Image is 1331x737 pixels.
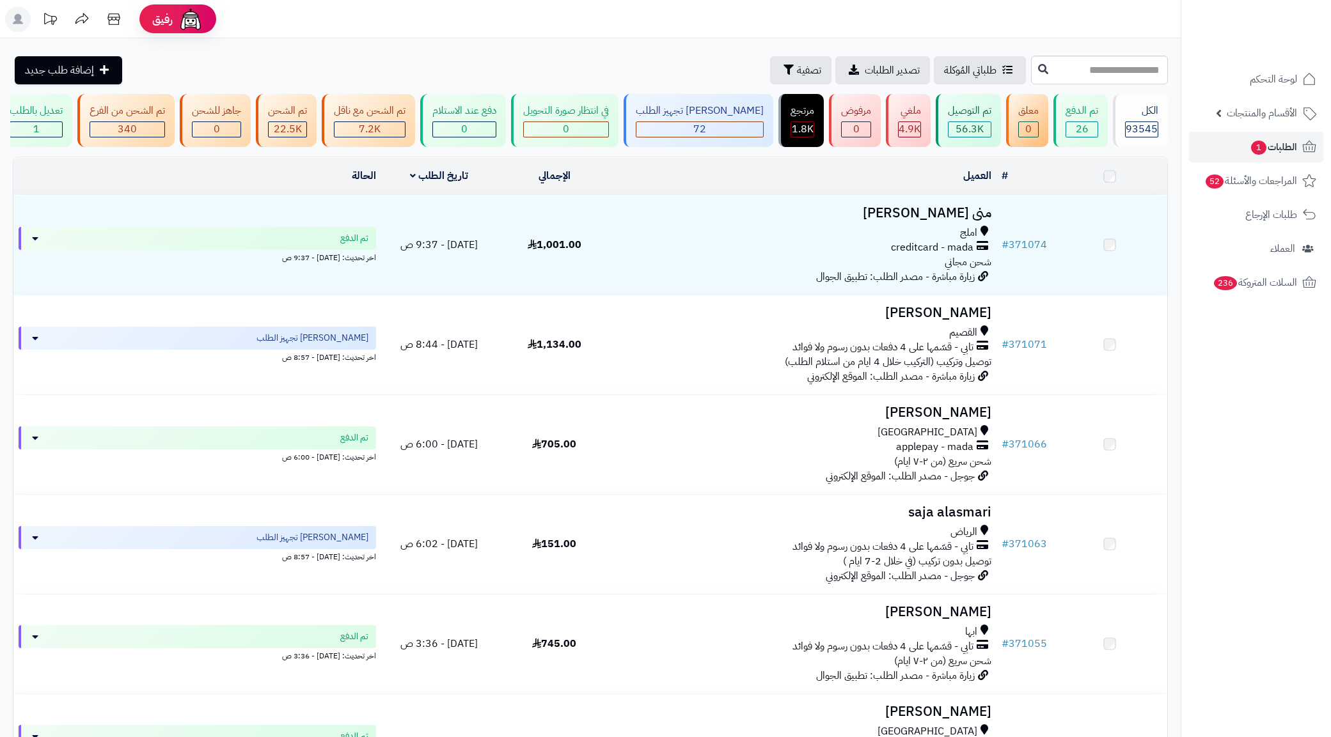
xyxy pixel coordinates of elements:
span: تابي - قسّمها على 4 دفعات بدون رسوم ولا فوائد [792,340,973,355]
span: # [1002,536,1009,552]
span: القصيم [949,325,977,340]
div: اخر تحديث: [DATE] - 9:37 ص [19,250,376,263]
a: [PERSON_NAME] تجهيز الطلب 72 [621,94,776,147]
a: #371066 [1002,437,1047,452]
span: # [1002,636,1009,651]
div: تم الشحن [268,104,307,118]
span: [PERSON_NAME] تجهيز الطلب [256,332,368,345]
a: تم الدفع 26 [1051,94,1110,147]
span: [DATE] - 8:44 ص [400,337,478,352]
span: تم الدفع [340,630,368,643]
span: 1 [1251,141,1266,155]
span: 1 [33,121,40,137]
h3: [PERSON_NAME] [617,605,991,619]
span: إضافة طلب جديد [25,63,94,78]
div: 4941 [899,122,920,137]
a: تحديثات المنصة [34,6,66,35]
a: تم الشحن 22.5K [253,94,319,147]
span: 151.00 [532,536,576,552]
div: ملغي [898,104,921,118]
div: اخر تحديث: [DATE] - 3:36 ص [19,648,376,662]
a: طلبات الإرجاع [1189,199,1323,230]
div: دفع عند الاستلام [432,104,496,118]
a: إضافة طلب جديد [15,56,122,84]
div: 0 [842,122,870,137]
div: تم الشحن من الفرع [90,104,165,118]
span: 745.00 [532,636,576,651]
div: 26 [1066,122,1098,137]
div: 0 [193,122,240,137]
img: logo-2.png [1244,35,1319,61]
span: 340 [118,121,137,137]
span: زيارة مباشرة - مصدر الطلب: الموقع الإلكتروني [807,369,975,384]
span: توصيل وتركيب (التركيب خلال 4 ايام من استلام الطلب) [785,354,991,369]
span: [DATE] - 9:37 ص [400,237,478,252]
a: الكل93545 [1110,94,1170,147]
span: 4.9K [899,121,920,137]
div: 22541 [269,122,306,137]
a: تم التوصيل 56.3K [933,94,1004,147]
div: تم الدفع [1066,104,1098,118]
span: 56.3K [956,121,984,137]
div: تعديل بالطلب [10,104,63,118]
span: applepay - mada [896,440,973,454]
span: 1,001.00 [528,237,581,252]
a: طلباتي المُوكلة [934,56,1026,84]
span: 0 [461,121,468,137]
span: 52 [1206,175,1224,189]
span: توصيل بدون تركيب (في خلال 2-7 ايام ) [843,554,991,569]
span: تم الدفع [340,232,368,245]
h3: منى [PERSON_NAME] [617,206,991,221]
h3: [PERSON_NAME] [617,306,991,320]
div: 0 [433,122,496,137]
div: 7223 [335,122,405,137]
a: تاريخ الطلب [410,168,468,183]
span: [PERSON_NAME] تجهيز الطلب [256,531,368,544]
div: اخر تحديث: [DATE] - 8:57 ص [19,350,376,363]
div: معلق [1018,104,1039,118]
span: 705.00 [532,437,576,452]
span: [DATE] - 3:36 ص [400,636,478,651]
span: شحن مجاني [945,254,991,270]
span: لوحة التحكم [1250,70,1297,88]
a: الإجمالي [539,168,571,183]
a: دفع عند الاستلام 0 [418,94,508,147]
span: 0 [1025,121,1032,137]
a: السلات المتروكة236 [1189,267,1323,298]
div: 0 [1019,122,1038,137]
a: مرفوض 0 [826,94,883,147]
span: تصفية [797,63,821,78]
span: 1,134.00 [528,337,581,352]
div: الكل [1125,104,1158,118]
div: مرفوض [841,104,871,118]
span: 22.5K [274,121,302,137]
a: المراجعات والأسئلة52 [1189,166,1323,196]
span: المراجعات والأسئلة [1204,172,1297,190]
span: الأقسام والمنتجات [1227,104,1297,122]
span: العملاء [1270,240,1295,258]
span: 1.8K [792,121,814,137]
span: رفيق [152,12,173,27]
span: شحن سريع (من ٢-٧ ايام) [894,653,991,669]
a: تصدير الطلبات [835,56,930,84]
div: 56272 [949,122,991,137]
div: 0 [524,122,608,137]
span: 26 [1076,121,1089,137]
h3: [PERSON_NAME] [617,704,991,719]
span: زيارة مباشرة - مصدر الطلب: تطبيق الجوال [816,269,975,284]
a: لوحة التحكم [1189,64,1323,95]
a: في انتظار صورة التحويل 0 [508,94,621,147]
span: [DATE] - 6:00 ص [400,437,478,452]
a: مرتجع 1.8K [776,94,826,147]
span: ابها [965,625,977,639]
span: # [1002,237,1009,252]
span: جوجل - مصدر الطلب: الموقع الإلكتروني [826,568,975,584]
span: 0 [563,121,569,137]
div: 1 [10,122,62,137]
h3: [PERSON_NAME] [617,405,991,420]
span: الطلبات [1250,138,1297,156]
span: جوجل - مصدر الطلب: الموقع الإلكتروني [826,469,975,484]
span: 72 [693,121,706,137]
span: creditcard - mada [891,240,973,255]
a: العملاء [1189,233,1323,264]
